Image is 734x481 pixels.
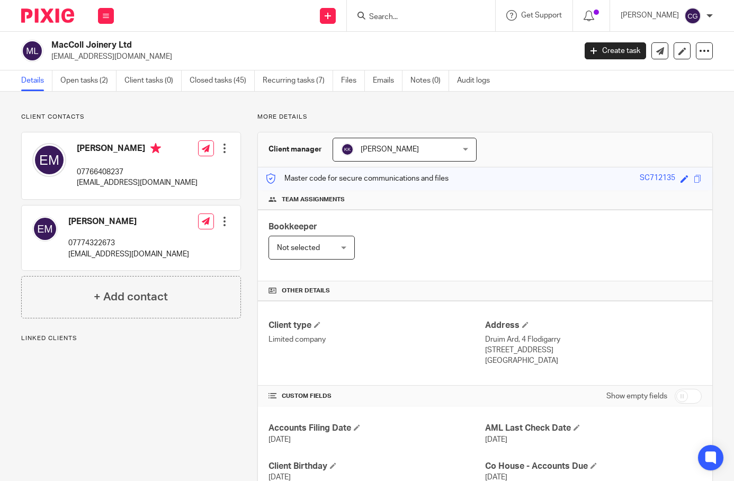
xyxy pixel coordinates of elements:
[640,173,675,185] div: SC712135
[77,143,198,156] h4: [PERSON_NAME]
[68,216,189,227] h4: [PERSON_NAME]
[32,216,58,242] img: svg%3E
[51,51,569,62] p: [EMAIL_ADDRESS][DOMAIN_NAME]
[266,173,449,184] p: Master code for secure communications and files
[521,12,562,19] span: Get Support
[21,70,52,91] a: Details
[94,289,168,305] h4: + Add contact
[457,70,498,91] a: Audit logs
[268,423,485,434] h4: Accounts Filing Date
[263,70,333,91] a: Recurring tasks (7)
[68,249,189,260] p: [EMAIL_ADDRESS][DOMAIN_NAME]
[684,7,701,24] img: svg%3E
[268,222,317,231] span: Bookkeeper
[485,474,507,481] span: [DATE]
[277,244,320,252] span: Not selected
[485,334,702,345] p: Druim Ard, 4 Flodigarry
[341,70,365,91] a: Files
[485,461,702,472] h4: Co House - Accounts Due
[268,392,485,400] h4: CUSTOM FIELDS
[21,40,43,62] img: svg%3E
[268,320,485,331] h4: Client type
[77,167,198,177] p: 07766408237
[485,423,702,434] h4: AML Last Check Date
[257,113,713,121] p: More details
[282,195,345,204] span: Team assignments
[68,238,189,248] p: 07774322673
[190,70,255,91] a: Closed tasks (45)
[485,345,702,355] p: [STREET_ADDRESS]
[268,461,485,472] h4: Client Birthday
[124,70,182,91] a: Client tasks (0)
[32,143,66,177] img: svg%3E
[361,146,419,153] span: [PERSON_NAME]
[621,10,679,21] p: [PERSON_NAME]
[21,113,241,121] p: Client contacts
[21,8,74,23] img: Pixie
[77,177,198,188] p: [EMAIL_ADDRESS][DOMAIN_NAME]
[485,320,702,331] h4: Address
[60,70,117,91] a: Open tasks (2)
[410,70,449,91] a: Notes (0)
[341,143,354,156] img: svg%3E
[21,334,241,343] p: Linked clients
[268,474,291,481] span: [DATE]
[282,287,330,295] span: Other details
[485,355,702,366] p: [GEOGRAPHIC_DATA]
[585,42,646,59] a: Create task
[268,144,322,155] h3: Client manager
[51,40,466,51] h2: MacColl Joinery Ltd
[268,334,485,345] p: Limited company
[606,391,667,402] label: Show empty fields
[373,70,402,91] a: Emails
[150,143,161,154] i: Primary
[368,13,463,22] input: Search
[268,436,291,443] span: [DATE]
[485,436,507,443] span: [DATE]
